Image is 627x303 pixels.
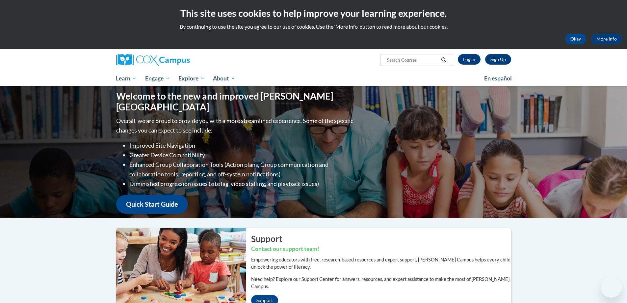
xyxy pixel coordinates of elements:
[386,56,439,64] input: Search Courses
[106,71,521,86] div: Main menu
[209,71,240,86] a: About
[480,72,516,85] a: En español
[251,233,511,245] h2: Support
[141,71,174,86] a: Engage
[129,179,355,189] li: Diminished progression issues (site lag, video stalling, and playback issues)
[112,71,141,86] a: Learn
[5,23,622,30] p: By continuing to use the site you agree to our use of cookies. Use the ‘More info’ button to read...
[458,54,481,65] a: Log In
[439,56,449,64] button: Search
[251,256,511,271] p: Empowering educators with free, research-based resources and expert support, [PERSON_NAME] Campus...
[129,141,355,150] li: Improved Site Navigation
[565,34,586,44] button: Okay
[178,75,205,82] span: Explore
[116,54,241,66] a: Cox Campus
[129,160,355,179] li: Enhanced Group Collaboration Tools (Action plans, Group communication and collaboration tools, re...
[5,7,622,20] h2: This site uses cookies to help improve your learning experience.
[129,150,355,160] li: Greater Device Compatibility
[485,54,511,65] a: Register
[251,245,511,253] h3: Contact our support team!
[591,34,622,44] a: More Info
[116,116,355,135] p: Overall, we are proud to provide you with a more streamlined experience. Some of the specific cha...
[484,75,512,82] span: En español
[601,277,622,298] iframe: Button to launch messaging window
[116,54,190,66] img: Cox Campus
[251,276,511,290] p: Need help? Explore our Support Center for answers, resources, and expert assistance to make the m...
[213,75,235,82] span: About
[145,75,170,82] span: Engage
[174,71,209,86] a: Explore
[116,195,188,214] a: Quick Start Guide
[116,91,355,113] h1: Welcome to the new and improved [PERSON_NAME][GEOGRAPHIC_DATA]
[116,75,137,82] span: Learn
